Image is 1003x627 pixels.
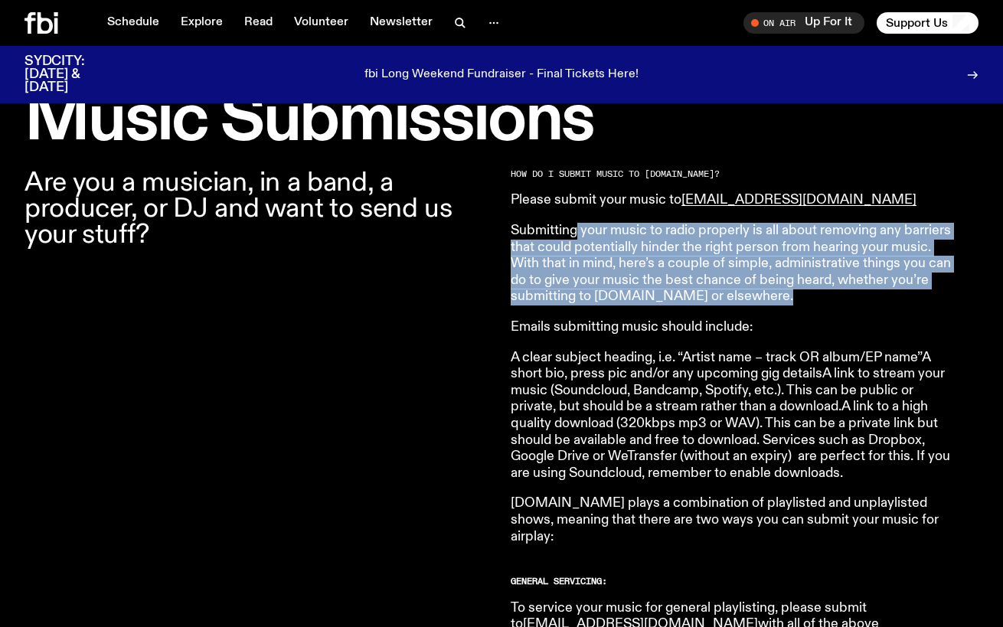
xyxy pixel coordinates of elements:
p: Please submit your music to [511,192,952,209]
a: Schedule [98,12,168,34]
p: fbi Long Weekend Fundraiser - Final Tickets Here! [364,68,639,82]
h3: SYDCITY: [DATE] & [DATE] [25,55,123,94]
h2: HOW DO I SUBMIT MUSIC TO [DOMAIN_NAME]? [511,170,952,178]
span: Support Us [886,16,948,30]
a: Read [235,12,282,34]
p: A clear subject heading, i.e. “Artist name – track OR album/EP name”A short bio, press pic and/or... [511,350,952,482]
a: Volunteer [285,12,358,34]
h1: Music Submissions [25,90,978,152]
button: On AirUp For It [743,12,864,34]
strong: GENERAL SERVICING: [511,575,607,587]
p: Are you a musician, in a band, a producer, or DJ and want to send us your stuff? [25,170,492,249]
p: Emails submitting music should include: [511,319,952,336]
a: Newsletter [361,12,442,34]
a: [EMAIL_ADDRESS][DOMAIN_NAME] [681,193,916,207]
a: Explore [172,12,232,34]
button: Support Us [877,12,978,34]
p: [DOMAIN_NAME] plays a combination of playlisted and unplaylisted shows, meaning that there are tw... [511,495,952,545]
p: Submitting your music to radio properly is all about removing any barriers that could potentially... [511,223,952,305]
